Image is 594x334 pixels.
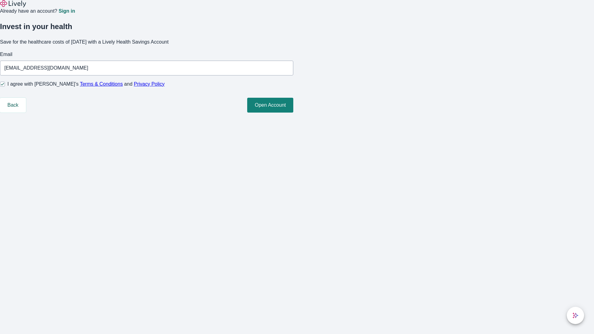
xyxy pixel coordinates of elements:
button: chat [567,307,584,324]
span: I agree with [PERSON_NAME]’s and [7,80,165,88]
button: Open Account [247,98,293,113]
a: Privacy Policy [134,81,165,87]
svg: Lively AI Assistant [572,312,579,319]
a: Sign in [58,9,75,14]
a: Terms & Conditions [80,81,123,87]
